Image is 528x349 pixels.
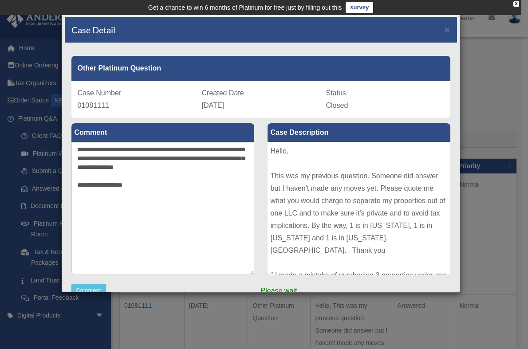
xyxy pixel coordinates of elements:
[78,102,109,109] span: 01081111
[71,123,254,142] label: Comment
[326,102,348,109] span: Closed
[202,102,224,109] span: [DATE]
[202,89,244,97] span: Created Date
[71,24,115,36] h4: Case Detail
[71,56,450,81] div: Other Platinum Question
[78,89,122,97] span: Case Number
[71,284,106,297] button: Comment
[148,2,342,13] div: Get a chance to win 6 months of Platinum for free just by filling out this
[445,25,450,34] button: Close
[513,1,519,7] div: close
[268,123,450,142] label: Case Description
[346,2,373,13] a: survey
[445,24,450,35] span: ×
[326,89,346,97] span: Status
[268,142,450,275] div: Hello, This was my previous question. Someone did answer but I haven't made any moves yet. Please...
